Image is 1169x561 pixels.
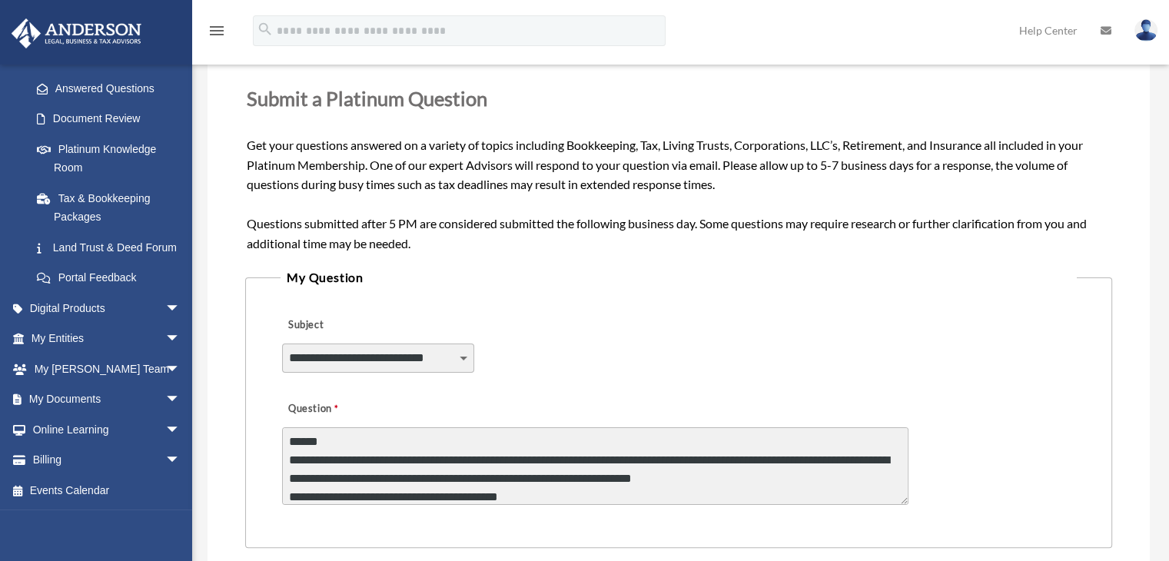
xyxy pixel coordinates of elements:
a: menu [208,27,226,40]
span: arrow_drop_down [165,354,196,385]
a: Platinum Knowledge Room [22,134,204,183]
a: Portal Feedback [22,263,204,294]
a: Events Calendar [11,475,204,506]
a: Billingarrow_drop_down [11,445,204,476]
span: Submit a Platinum Question [247,87,487,110]
a: Tax & Bookkeeping Packages [22,183,204,232]
span: arrow_drop_down [165,324,196,355]
img: User Pic [1134,19,1157,41]
label: Subject [282,315,428,337]
a: Digital Productsarrow_drop_down [11,293,204,324]
span: arrow_drop_down [165,384,196,416]
a: Land Trust & Deed Forum [22,232,204,263]
a: My Documentsarrow_drop_down [11,384,204,415]
label: Question [282,399,401,420]
img: Anderson Advisors Platinum Portal [7,18,146,48]
span: arrow_drop_down [165,414,196,446]
span: arrow_drop_down [165,445,196,476]
i: search [257,21,274,38]
i: menu [208,22,226,40]
legend: My Question [281,267,1077,288]
span: arrow_drop_down [165,293,196,324]
a: My Entitiesarrow_drop_down [11,324,204,354]
a: Online Learningarrow_drop_down [11,414,204,445]
a: My [PERSON_NAME] Teamarrow_drop_down [11,354,204,384]
a: Answered Questions [22,73,204,104]
a: Document Review [22,104,204,134]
